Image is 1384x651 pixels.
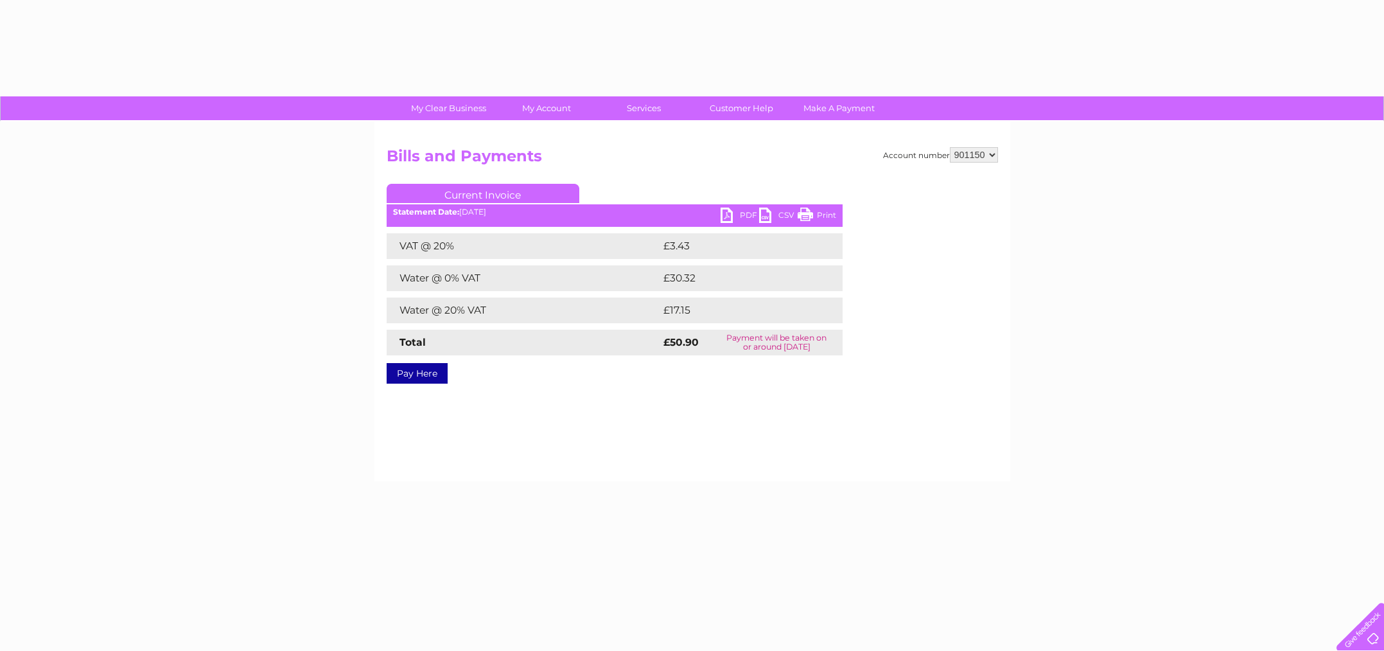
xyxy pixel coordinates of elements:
a: Customer Help [688,96,794,120]
strong: Total [399,336,426,348]
div: [DATE] [387,208,843,217]
a: Current Invoice [387,184,579,203]
b: Statement Date: [393,207,459,217]
a: CSV [759,208,798,226]
a: PDF [721,208,759,226]
a: Services [591,96,697,120]
a: Make A Payment [786,96,892,120]
a: Pay Here [387,363,448,384]
h2: Bills and Payments [387,147,998,172]
td: VAT @ 20% [387,233,660,259]
a: Print [798,208,836,226]
td: Water @ 20% VAT [387,298,660,323]
td: Water @ 0% VAT [387,265,660,291]
td: Payment will be taken on or around [DATE] [711,330,842,355]
strong: £50.90 [663,336,699,348]
td: £30.32 [660,265,816,291]
div: Account number [883,147,998,163]
td: £3.43 [660,233,812,259]
td: £17.15 [660,298,813,323]
a: My Clear Business [396,96,502,120]
a: My Account [493,96,599,120]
